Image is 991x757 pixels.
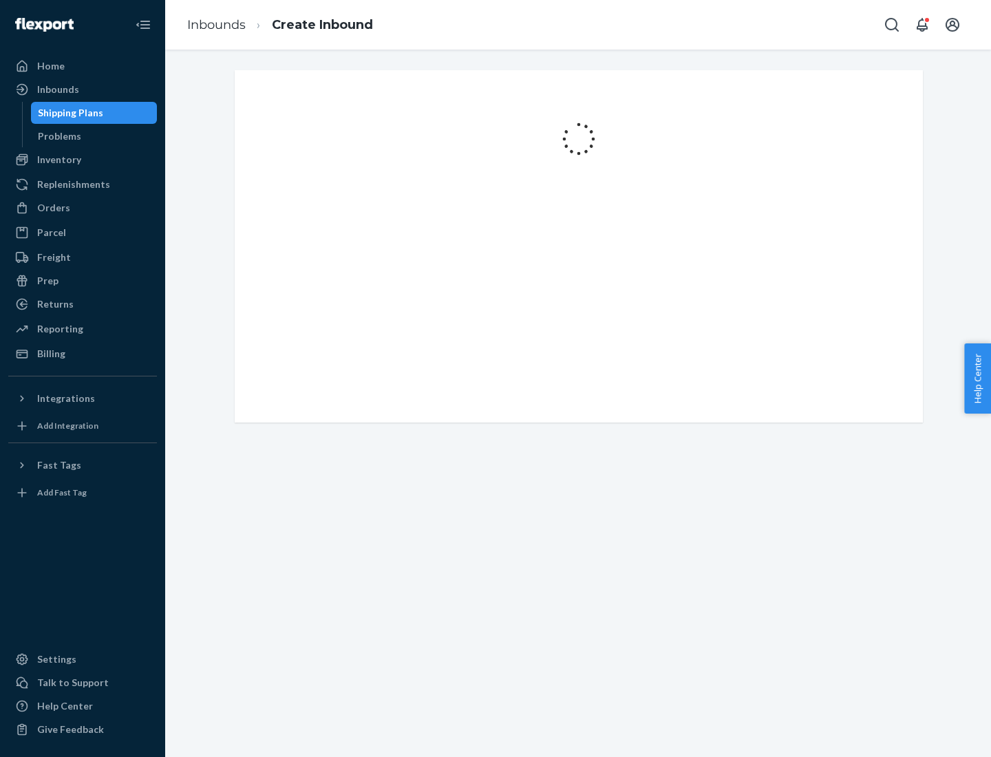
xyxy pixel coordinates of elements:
[272,17,373,32] a: Create Inbound
[37,59,65,73] div: Home
[8,343,157,365] a: Billing
[878,11,906,39] button: Open Search Box
[37,322,83,336] div: Reporting
[8,246,157,268] a: Freight
[8,55,157,77] a: Home
[37,487,87,498] div: Add Fast Tag
[8,78,157,100] a: Inbounds
[964,343,991,414] button: Help Center
[8,695,157,717] a: Help Center
[8,648,157,670] a: Settings
[15,18,74,32] img: Flexport logo
[37,420,98,431] div: Add Integration
[37,201,70,215] div: Orders
[37,723,104,736] div: Give Feedback
[8,293,157,315] a: Returns
[8,318,157,340] a: Reporting
[37,274,58,288] div: Prep
[38,129,81,143] div: Problems
[8,415,157,437] a: Add Integration
[8,270,157,292] a: Prep
[37,458,81,472] div: Fast Tags
[37,347,65,361] div: Billing
[37,153,81,167] div: Inventory
[8,482,157,504] a: Add Fast Tag
[8,197,157,219] a: Orders
[37,178,110,191] div: Replenishments
[8,454,157,476] button: Fast Tags
[176,5,384,45] ol: breadcrumbs
[939,11,966,39] button: Open account menu
[37,297,74,311] div: Returns
[37,83,79,96] div: Inbounds
[129,11,157,39] button: Close Navigation
[31,102,158,124] a: Shipping Plans
[38,106,103,120] div: Shipping Plans
[37,226,66,239] div: Parcel
[908,11,936,39] button: Open notifications
[8,718,157,740] button: Give Feedback
[31,125,158,147] a: Problems
[37,250,71,264] div: Freight
[187,17,246,32] a: Inbounds
[37,699,93,713] div: Help Center
[8,672,157,694] a: Talk to Support
[8,173,157,195] a: Replenishments
[37,652,76,666] div: Settings
[8,387,157,409] button: Integrations
[37,392,95,405] div: Integrations
[8,222,157,244] a: Parcel
[8,149,157,171] a: Inventory
[37,676,109,690] div: Talk to Support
